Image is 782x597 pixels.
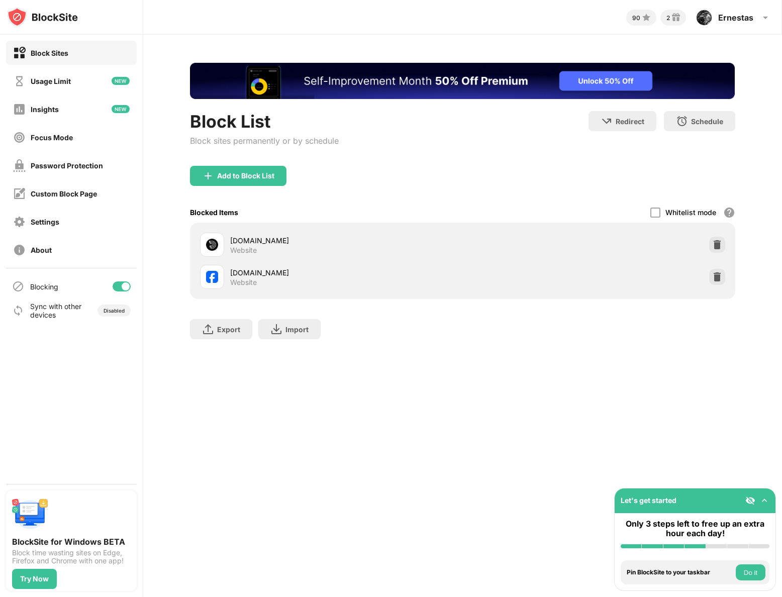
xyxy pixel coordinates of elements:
div: 90 [632,14,640,22]
img: blocking-icon.svg [12,280,24,292]
div: Settings [31,218,59,226]
div: Insights [31,105,59,114]
img: customize-block-page-off.svg [13,187,26,200]
div: Add to Block List [217,172,274,180]
div: 2 [666,14,670,22]
div: Let's get started [621,496,676,505]
div: Pin BlockSite to your taskbar [627,569,733,576]
div: Blocked Items [190,208,238,217]
div: Blocking [30,282,58,291]
img: logo-blocksite.svg [7,7,78,27]
img: reward-small.svg [670,12,682,24]
img: push-desktop.svg [12,496,48,533]
div: Focus Mode [31,133,73,142]
div: Try Now [20,575,49,583]
div: Custom Block Page [31,189,97,198]
div: Website [230,246,257,255]
div: Password Protection [31,161,103,170]
div: [DOMAIN_NAME] [230,235,462,246]
img: AAcHTterYQzpzNkWIWD-CwjUBCebBrgf8kJUF4-YwdJM0zCH73UJ=s96-c [696,10,712,26]
div: Only 3 steps left to free up an extra hour each day! [621,519,769,538]
div: [DOMAIN_NAME] [230,267,462,278]
div: Website [230,278,257,287]
div: Usage Limit [31,77,71,85]
img: insights-off.svg [13,103,26,116]
div: About [31,246,52,254]
div: Block time wasting sites on Edge, Firefox and Chrome with one app! [12,549,131,565]
img: favicons [206,271,218,283]
img: new-icon.svg [112,77,130,85]
iframe: Banner [190,63,735,99]
div: Redirect [616,117,644,126]
img: focus-off.svg [13,131,26,144]
div: Schedule [691,117,723,126]
img: block-on.svg [13,47,26,59]
img: points-small.svg [640,12,652,24]
img: favicons [206,239,218,251]
img: about-off.svg [13,244,26,256]
img: omni-setup-toggle.svg [759,495,769,506]
div: Import [285,325,309,334]
div: Whitelist mode [665,208,716,217]
div: Block List [190,111,339,132]
div: Ernestas [718,13,753,23]
div: Block Sites [31,49,68,57]
div: Disabled [104,308,125,314]
div: Sync with other devices [30,302,82,319]
div: Export [217,325,240,334]
button: Do it [736,564,765,580]
img: settings-off.svg [13,216,26,228]
img: eye-not-visible.svg [745,495,755,506]
img: time-usage-off.svg [13,75,26,87]
div: BlockSite for Windows BETA [12,537,131,547]
img: sync-icon.svg [12,305,24,317]
div: Block sites permanently or by schedule [190,136,339,146]
img: new-icon.svg [112,105,130,113]
img: password-protection-off.svg [13,159,26,172]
